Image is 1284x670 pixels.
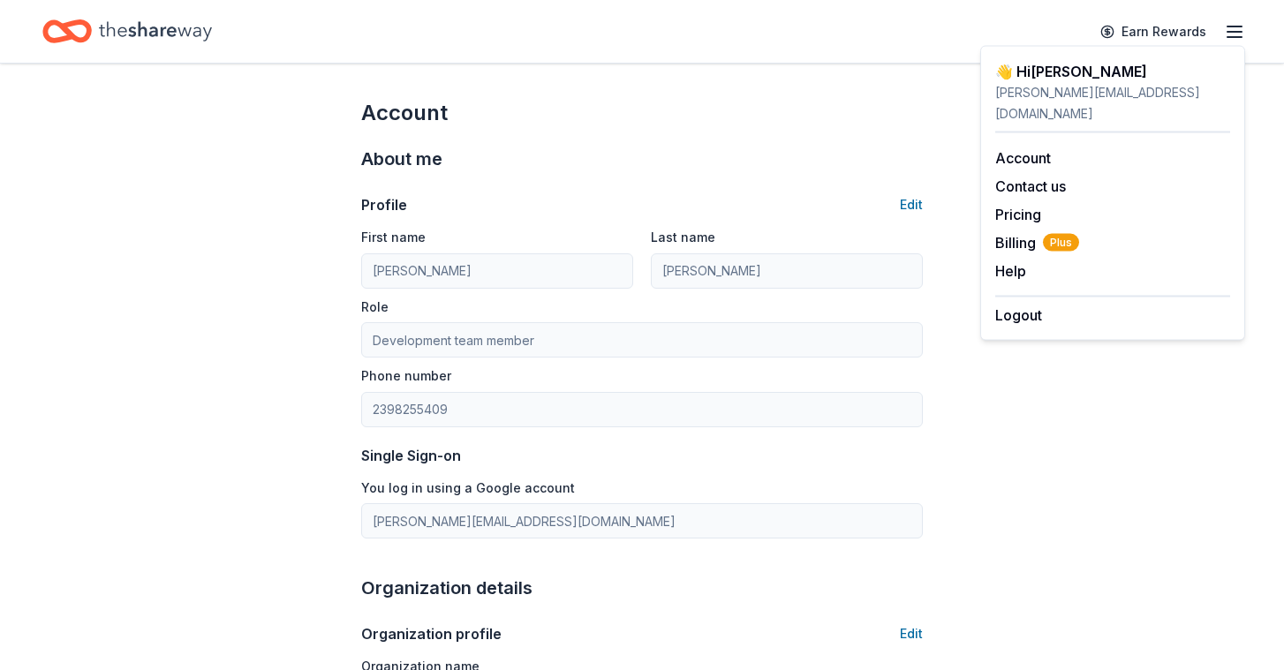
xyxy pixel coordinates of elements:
[995,232,1079,253] button: BillingPlus
[361,445,923,466] div: Single Sign-on
[1090,16,1217,48] a: Earn Rewards
[995,149,1051,167] a: Account
[361,145,923,173] div: About me
[995,61,1230,82] div: 👋 Hi [PERSON_NAME]
[361,298,389,316] label: Role
[361,479,575,497] label: You log in using a Google account
[995,82,1230,124] div: [PERSON_NAME][EMAIL_ADDRESS][DOMAIN_NAME]
[361,367,451,385] label: Phone number
[995,232,1079,253] span: Billing
[42,11,212,52] a: Home
[995,260,1026,282] button: Help
[1043,234,1079,252] span: Plus
[361,623,502,644] div: Organization profile
[361,194,407,215] div: Profile
[361,574,923,602] div: Organization details
[995,176,1066,197] button: Contact us
[361,229,426,246] label: First name
[651,229,715,246] label: Last name
[900,623,923,644] button: Edit
[900,194,923,215] button: Edit
[995,305,1042,326] button: Logout
[361,99,923,127] div: Account
[995,206,1041,223] a: Pricing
